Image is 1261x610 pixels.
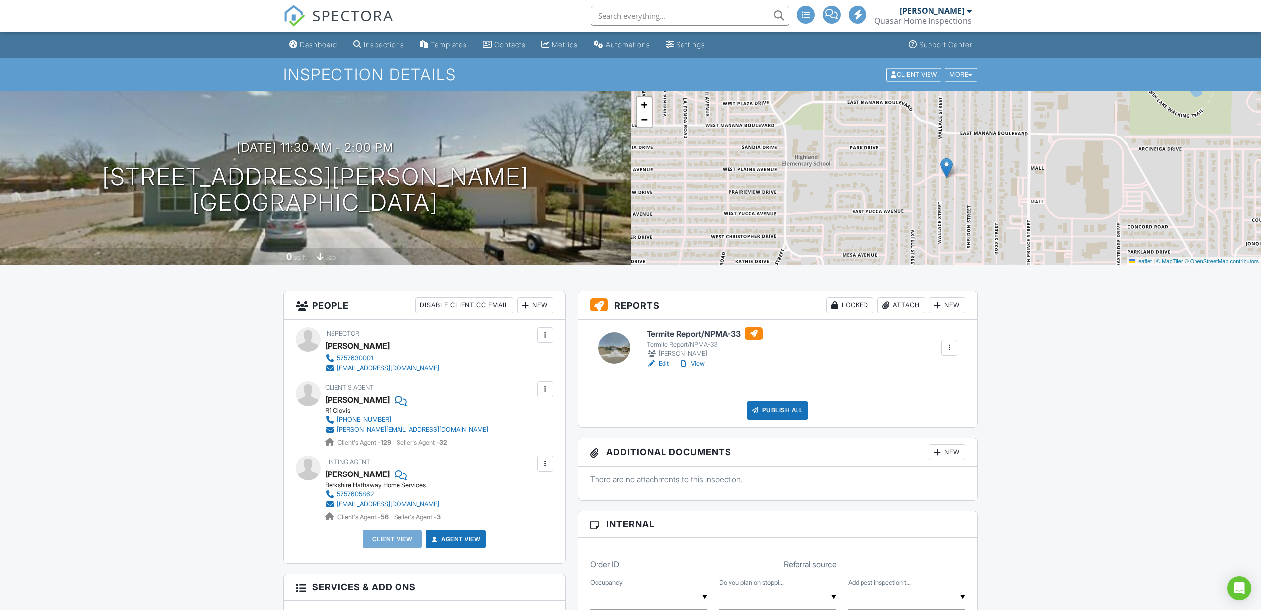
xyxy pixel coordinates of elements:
[431,40,467,49] div: Templates
[325,499,439,509] a: [EMAIL_ADDRESS][DOMAIN_NAME]
[284,574,565,600] h3: Services & Add ons
[784,559,837,570] label: Referral source
[325,353,439,363] a: 5757630001
[662,36,709,54] a: Settings
[929,444,965,460] div: New
[719,578,784,587] label: Do you plan on stopping by the inspection?
[494,40,526,49] div: Contacts
[325,481,447,489] div: Berkshire Hathaway Home Services
[578,438,978,467] h3: Additional Documents
[647,327,763,359] a: Termite Report/NPMA-33 Termite Report/NPMA-33 [PERSON_NAME]
[905,36,976,54] a: Support Center
[590,36,654,54] a: Automations (Advanced)
[676,40,705,49] div: Settings
[877,297,925,313] div: Attach
[337,364,439,372] div: [EMAIL_ADDRESS][DOMAIN_NAME]
[1129,258,1152,264] a: Leaflet
[517,297,553,313] div: New
[848,578,911,587] label: Add pest inspection to be billed to seller
[429,534,480,544] a: Agent View
[237,141,394,154] h3: [DATE] 11:30 am - 2:00 pm
[325,384,374,391] span: Client's Agent
[325,339,390,353] div: [PERSON_NAME]
[397,439,447,446] span: Seller's Agent -
[415,297,513,313] div: Disable Client CC Email
[337,354,373,362] div: 5757630001
[325,415,488,425] a: [PHONE_NUMBER]
[591,6,789,26] input: Search everything...
[637,112,652,127] a: Zoom out
[900,6,964,16] div: [PERSON_NAME]
[641,113,647,126] span: −
[647,349,763,359] div: [PERSON_NAME]
[537,36,582,54] a: Metrics
[337,513,390,521] span: Client's Agent -
[337,500,439,508] div: [EMAIL_ADDRESS][DOMAIN_NAME]
[1156,258,1183,264] a: © MapTiler
[337,490,374,498] div: 5757605862
[337,439,393,446] span: Client's Agent -
[300,40,337,49] div: Dashboard
[590,474,966,485] p: There are no attachments to this inspection.
[747,401,809,420] div: Publish All
[283,13,394,34] a: SPECTORA
[283,5,305,27] img: The Best Home Inspection Software - Spectora
[919,40,972,49] div: Support Center
[945,68,977,81] div: More
[874,16,972,26] div: Quasar Home Inspections
[578,511,978,537] h3: Internal
[325,363,439,373] a: [EMAIL_ADDRESS][DOMAIN_NAME]
[641,98,647,111] span: +
[437,513,441,521] strong: 3
[325,467,390,481] a: [PERSON_NAME]
[647,341,763,349] div: Termite Report/NPMA-33
[940,158,953,178] img: Marker
[637,97,652,112] a: Zoom in
[286,251,292,262] div: 0
[325,254,336,261] span: slab
[1153,258,1155,264] span: |
[102,164,529,216] h1: [STREET_ADDRESS][PERSON_NAME] [GEOGRAPHIC_DATA]
[578,291,978,320] h3: Reports
[394,513,441,521] span: Seller's Agent -
[679,359,705,369] a: View
[552,40,578,49] div: Metrics
[325,407,496,415] div: R1 Clovis
[1227,576,1251,600] div: Open Intercom Messenger
[590,578,623,587] label: Occupancy
[364,40,404,49] div: Inspections
[325,392,390,407] a: [PERSON_NAME]
[590,559,619,570] label: Order ID
[337,416,391,424] div: [PHONE_NUMBER]
[416,36,471,54] a: Templates
[285,36,341,54] a: Dashboard
[1185,258,1259,264] a: © OpenStreetMap contributors
[381,513,389,521] strong: 56
[826,297,873,313] div: Locked
[479,36,530,54] a: Contacts
[325,458,370,466] span: Listing Agent
[312,5,394,26] span: SPECTORA
[349,36,408,54] a: Inspections
[439,439,447,446] strong: 32
[381,439,391,446] strong: 129
[606,40,650,49] div: Automations
[647,359,669,369] a: Edit
[284,291,565,320] h3: People
[929,297,965,313] div: New
[325,489,439,499] a: 5757605862
[325,330,359,337] span: Inspector
[337,426,488,434] div: [PERSON_NAME][EMAIL_ADDRESS][DOMAIN_NAME]
[886,68,941,81] div: Client View
[885,70,944,78] a: Client View
[325,425,488,435] a: [PERSON_NAME][EMAIL_ADDRESS][DOMAIN_NAME]
[283,66,978,83] h1: Inspection Details
[293,254,307,261] span: sq. ft.
[647,327,763,340] h6: Termite Report/NPMA-33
